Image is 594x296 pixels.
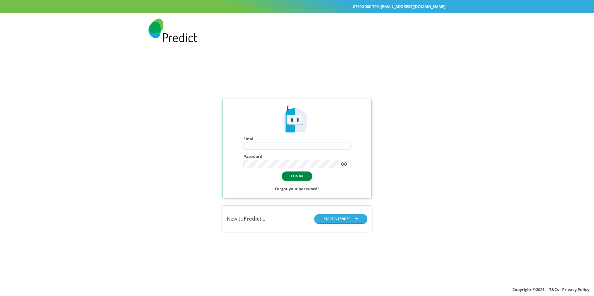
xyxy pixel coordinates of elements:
[148,19,197,42] img: Predict Mobile
[562,287,589,292] a: Privacy Policy
[243,137,351,141] h4: Email
[314,214,368,223] button: START A TENDER
[549,287,559,292] a: T&Cs
[381,4,445,9] a: [EMAIL_ADDRESS][DOMAIN_NAME]
[227,215,265,222] div: New to ...
[353,4,379,9] a: 07500 900 700
[282,105,312,134] img: Predict Mobile
[275,185,319,192] a: Forgot your password?
[148,3,445,10] div: |
[243,154,351,159] h4: Password
[282,171,312,180] button: LOG IN
[243,215,261,222] b: Predict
